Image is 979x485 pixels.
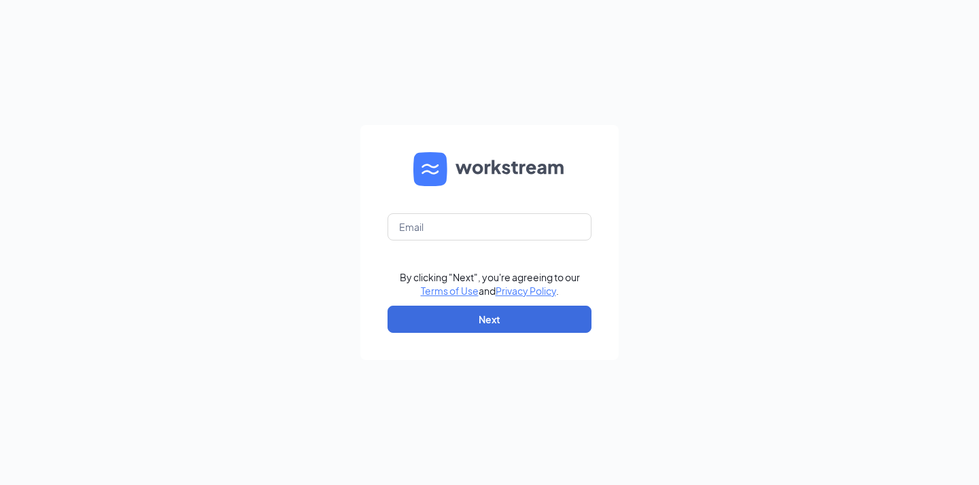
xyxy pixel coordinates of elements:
[400,270,580,298] div: By clicking "Next", you're agreeing to our and .
[388,306,591,333] button: Next
[413,152,566,186] img: WS logo and Workstream text
[388,213,591,240] input: Email
[496,285,556,297] a: Privacy Policy
[421,285,479,297] a: Terms of Use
